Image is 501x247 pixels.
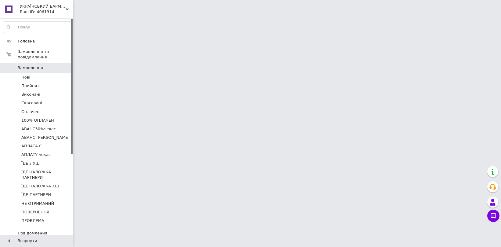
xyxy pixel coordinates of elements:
[21,135,70,140] span: АВАНС [PERSON_NAME]
[21,169,71,180] span: ЇДЕ НАЛОЖКА ПАРТНЕРИ
[3,22,72,33] input: Пошук
[487,210,499,222] button: Чат з покупцем
[21,100,42,106] span: Скасовані
[18,230,47,236] span: Повідомлення
[21,109,41,115] span: Оплачені
[21,118,54,123] span: 100% ОПЛАЧЕН
[21,126,56,132] span: АВАНС30%чекає
[21,161,40,166] span: ЇДЕ з ХШ
[21,218,44,223] span: ПРОБЛЕМА
[21,75,30,80] span: Нові
[20,9,73,15] div: Ваш ID: 4061314
[21,92,40,97] span: Виконані
[21,183,59,189] span: ЇДЕ НАЛОЖКА ХШ
[21,152,51,157] span: АПЛАТУ чекає
[21,201,54,206] span: НЕ ОТРИМАНИЙ
[21,209,49,215] span: ПОВЕРНЕННЯ
[21,143,42,149] span: АПЛАТА Є
[18,49,73,60] span: Замовлення та повідомлення
[21,83,40,89] span: Прийняті
[18,39,35,44] span: Головна
[18,65,43,71] span: Замовлення
[20,4,66,9] span: УКРАЇНСЬКИЙ БАРМАЛЄЙ
[21,192,51,197] span: ЇДЕ-ПАРТНЕРИ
